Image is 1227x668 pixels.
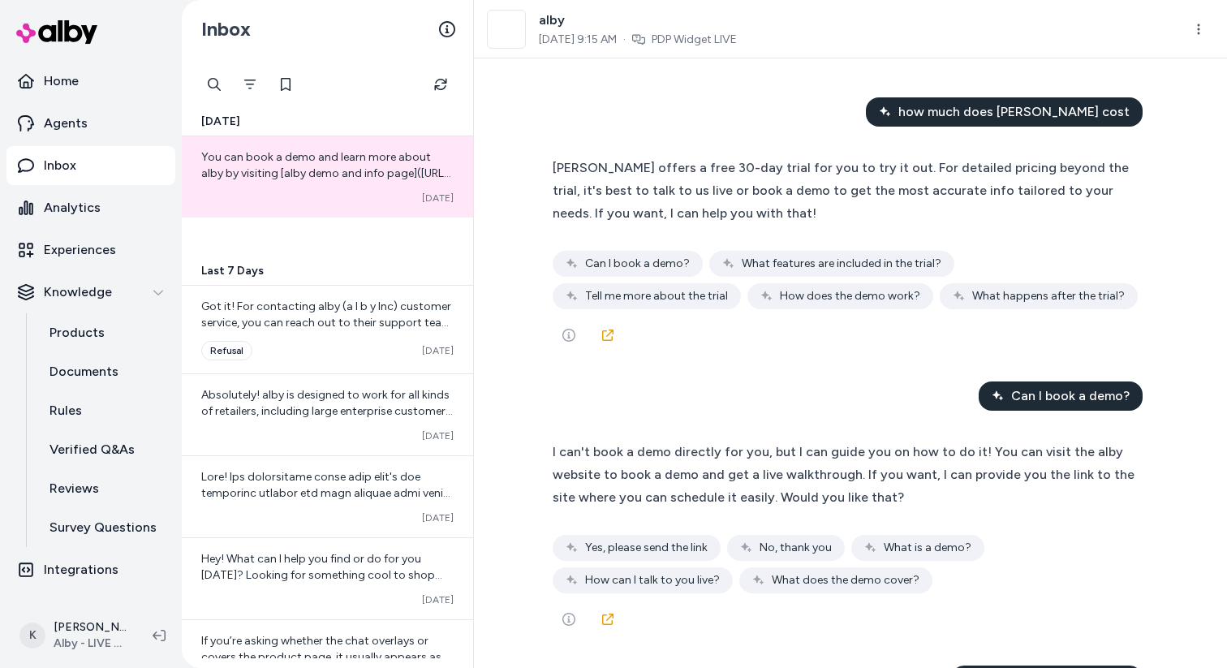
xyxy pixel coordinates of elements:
a: Survey Questions [33,508,175,547]
a: Rules [33,391,175,430]
a: Documents [33,352,175,391]
a: Absolutely! alby is designed to work for all kinds of retailers, including large enterprise custo... [182,373,473,455]
p: Agents [44,114,88,133]
img: alby.com [488,11,525,48]
button: K[PERSON_NAME]Alby - LIVE on [DOMAIN_NAME] [10,610,140,662]
p: Reviews [50,479,99,498]
span: K [19,623,45,649]
a: Products [33,313,175,352]
a: You can book a demo and learn more about alby by visiting [alby demo and info page]([URL][DOMAIN_... [182,136,473,218]
span: how much does [PERSON_NAME] cost [898,102,1130,122]
span: What does the demo cover? [772,572,919,588]
p: Inbox [44,156,76,175]
p: Analytics [44,198,101,218]
div: refusal [201,341,252,360]
a: Got it! For contacting alby (a l b y Inc) customer service, you can reach out to their support te... [182,286,473,373]
a: Lore! Ips dolorsitame conse adip elit's doe temporinc utlabor etd magn aliquae admi veni 05 quisn... [182,455,473,537]
a: Verified Q&As [33,430,175,469]
span: Absolutely! alby is designed to work for all kinds of retailers, including large enterprise custo... [201,388,453,597]
span: [PERSON_NAME] offers a free 30-day trial for you to try it out. For detailed pricing beyond the t... [553,160,1129,221]
span: Last 7 Days [201,263,264,279]
img: alby Logo [16,20,97,44]
a: Hey! What can I help you find or do for you [DATE]? Looking for something cool to shop for?[DATE] [182,537,473,619]
span: [DATE] [422,192,454,205]
p: Products [50,323,105,343]
span: Hey! What can I help you find or do for you [DATE]? Looking for something cool to shop for? [201,552,442,598]
span: Can I book a demo? [1011,386,1130,406]
span: [DATE] 9:15 AM [539,32,617,48]
span: Yes, please send the link [585,540,708,556]
p: Rules [50,401,82,420]
span: What features are included in the trial? [742,256,941,272]
span: [DATE] [422,344,454,357]
span: You can book a demo and learn more about alby by visiting [alby demo and info page]([URL][DOMAIN_... [201,150,451,196]
span: [DATE] [201,114,240,130]
a: PDP Widget LIVE [652,32,737,48]
a: Agents [6,104,175,143]
button: Filter [234,68,266,101]
p: Knowledge [44,282,112,302]
a: Inbox [6,146,175,185]
span: No, thank you [760,540,832,556]
span: How does the demo work? [780,288,920,304]
span: [DATE] [422,511,454,524]
p: Verified Q&As [50,440,135,459]
a: Analytics [6,188,175,227]
span: Can I book a demo? [585,256,690,272]
h2: Inbox [201,17,251,41]
span: How can I talk to you live? [585,572,720,588]
span: I can't book a demo directly for you, but I can guide you on how to do it! You can visit the alby... [553,444,1134,505]
span: What happens after the trial? [972,288,1125,304]
span: What is a demo? [884,540,971,556]
a: Experiences [6,231,175,269]
span: alby [539,11,737,30]
button: See more [553,603,585,636]
a: Home [6,62,175,101]
p: Integrations [44,560,118,580]
span: Tell me more about the trial [585,288,728,304]
button: See more [553,319,585,351]
span: Got it! For contacting alby (a l b y Inc) customer service, you can reach out to their support te... [201,300,452,427]
p: Experiences [44,240,116,260]
span: [DATE] [422,593,454,606]
p: Documents [50,362,118,381]
span: [DATE] [422,429,454,442]
a: Integrations [6,550,175,589]
span: Alby - LIVE on [DOMAIN_NAME] [54,636,127,652]
p: [PERSON_NAME] [54,619,127,636]
p: Home [44,71,79,91]
span: · [623,32,626,48]
button: Knowledge [6,273,175,312]
a: Reviews [33,469,175,508]
button: Refresh [424,68,457,101]
p: Survey Questions [50,518,157,537]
